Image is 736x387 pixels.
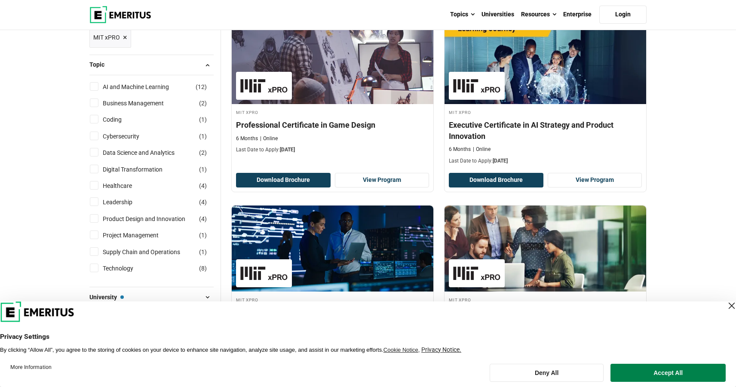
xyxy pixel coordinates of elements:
span: [DATE] [280,147,295,153]
a: Cybersecurity [103,132,156,141]
a: AI and Machine Learning [103,82,186,92]
a: Leadership [103,197,150,207]
span: ( ) [199,230,207,240]
span: × [123,31,127,44]
a: Technology Course by MIT xPRO - September 4, 2025 MIT xPRO MIT xPRO Professional Certificate in G... [232,18,433,158]
a: Project Management [103,230,176,240]
span: 1 [201,166,205,173]
a: Supply Chain and Operations [103,247,197,257]
span: ( ) [199,247,207,257]
a: View Program [335,173,429,187]
span: 2 [201,149,205,156]
a: AI and Machine Learning Course by MIT xPRO - September 4, 2025 MIT xPRO MIT xPRO AI Strategy and ... [232,206,433,356]
h4: MIT xPRO [449,108,642,116]
h4: Executive Certificate in AI Strategy and Product Innovation [449,120,642,141]
img: MIT xPRO [240,76,288,95]
h4: MIT xPRO [449,296,642,303]
a: View Program [548,173,642,187]
a: Business Management [103,98,181,108]
a: Coding [103,115,139,124]
span: 1 [201,133,205,140]
span: Topic [89,60,111,69]
button: University [89,291,214,304]
p: 6 Months [236,135,258,142]
img: MIT xPRO [240,264,288,283]
p: Last Date to Apply: [236,146,429,154]
a: MIT xPRO × [89,28,131,48]
span: [DATE] [493,158,508,164]
a: Login [599,6,647,24]
span: 1 [201,232,205,239]
span: 12 [198,83,205,90]
img: AI Strategy and Leadership Program: Thriving in the New World of AI | Online AI and Machine Learn... [232,206,433,292]
a: Technology Course by MIT xPRO - September 4, 2025 MIT xPRO MIT xPRO Technology and Innovation Acc... [445,206,646,346]
h4: Professional Certificate in Game Design [236,120,429,130]
span: ( ) [199,148,207,157]
span: 4 [201,215,205,222]
p: Online [473,146,491,153]
a: Healthcare [103,181,149,190]
a: Technology [103,264,150,273]
span: ( ) [196,82,207,92]
a: AI and Machine Learning Course by MIT xPRO - September 4, 2025 MIT xPRO MIT xPRO Executive Certif... [445,18,646,169]
span: MIT xPRO [93,33,120,42]
span: 4 [201,199,205,206]
img: MIT xPRO [453,264,500,283]
img: Executive Certificate in AI Strategy and Product Innovation | Online AI and Machine Learning Course [445,18,646,104]
img: Professional Certificate in Game Design | Online Technology Course [232,18,433,104]
img: Technology and Innovation Acceleration Program | Online Technology Course [445,206,646,292]
span: ( ) [199,165,207,174]
a: Data Science and Analytics [103,148,192,157]
img: MIT xPRO [453,76,500,95]
span: ( ) [199,98,207,108]
span: 1 [201,116,205,123]
h4: MIT xPRO [236,296,429,303]
span: 4 [201,182,205,189]
h4: MIT xPRO [236,108,429,116]
span: 8 [201,265,205,272]
span: ( ) [199,132,207,141]
a: Product Design and Innovation [103,214,202,224]
span: 1 [201,249,205,255]
p: Last Date to Apply: [449,157,642,165]
span: 2 [201,100,205,107]
button: Topic [89,58,214,71]
button: Download Brochure [449,173,543,187]
p: 6 Months [449,146,471,153]
span: University [89,292,124,302]
span: ( ) [199,115,207,124]
span: ( ) [199,181,207,190]
a: Digital Transformation [103,165,180,174]
p: Online [260,135,278,142]
span: ( ) [199,197,207,207]
button: Download Brochure [236,173,331,187]
span: ( ) [199,264,207,273]
span: ( ) [199,214,207,224]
